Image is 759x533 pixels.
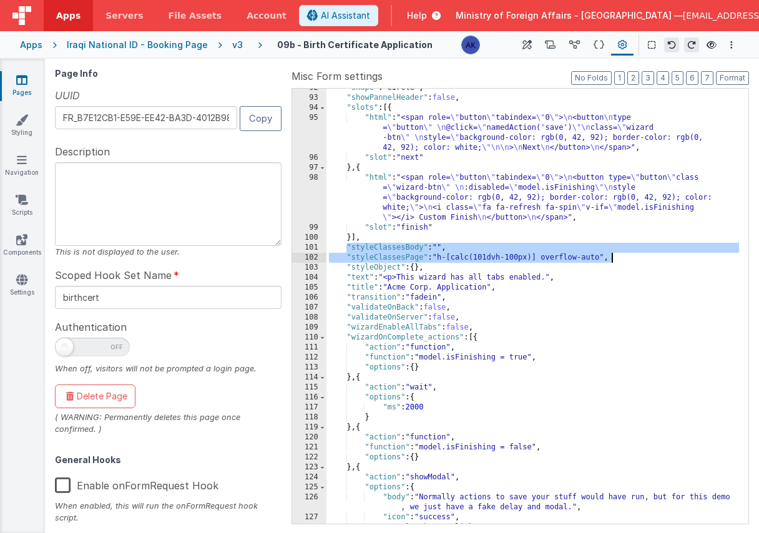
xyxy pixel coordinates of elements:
div: This is not displayed to the user. [55,246,282,258]
button: 6 [686,71,698,85]
button: Copy [240,106,282,130]
div: 95 [292,113,326,153]
div: Apps [20,39,42,51]
button: 1 [614,71,625,85]
div: 104 [292,273,326,283]
div: 98 [292,173,326,223]
span: AI Assistant [321,9,370,22]
span: Misc Form settings [291,69,383,84]
span: Help [407,9,427,22]
strong: Page Info [55,68,98,79]
span: Servers [105,9,143,22]
button: 4 [657,71,669,85]
button: 3 [642,71,654,85]
button: 7 [701,71,713,85]
div: 120 [292,433,326,443]
div: 112 [292,353,326,363]
div: 118 [292,413,326,423]
div: 126 [292,492,326,512]
button: 5 [672,71,683,85]
span: Authentication [55,320,127,335]
div: Iraqi National ID - Booking Page [67,39,208,51]
div: 110 [292,333,326,343]
div: 109 [292,323,326,333]
div: 122 [292,452,326,462]
div: When enabled, this will run the onFormRequest hook script. [55,500,282,524]
button: Delete Page [55,384,135,408]
div: 111 [292,343,326,353]
button: No Folds [571,71,612,85]
button: AI Assistant [299,5,378,26]
div: 115 [292,383,326,393]
div: 114 [292,373,326,383]
div: 93 [292,93,326,103]
button: Options [724,37,739,52]
div: When off, visitors will not be prompted a login page. [55,363,282,374]
div: 96 [292,153,326,163]
label: Enable onFormRequest Hook [55,470,218,497]
span: Ministry of Foreign Affairs - [GEOGRAPHIC_DATA] — [456,9,683,22]
div: 102 [292,253,326,263]
div: 97 [292,163,326,173]
div: 123 [292,462,326,472]
div: 99 [292,223,326,233]
div: 108 [292,313,326,323]
div: 119 [292,423,326,433]
div: 107 [292,303,326,313]
div: 127 [292,512,326,522]
div: 103 [292,263,326,273]
div: 105 [292,283,326,293]
button: 2 [627,71,639,85]
div: ( WARNING: Permanently deletes this page once confirmed. ) [55,411,282,435]
div: 100 [292,233,326,243]
h4: 09b - Birth Certificate Application [277,40,433,49]
div: 94 [292,103,326,113]
div: 106 [292,293,326,303]
img: 1f6063d0be199a6b217d3045d703aa70 [462,36,479,54]
div: 121 [292,443,326,452]
div: 101 [292,243,326,253]
div: 117 [292,403,326,413]
div: 125 [292,482,326,492]
button: Format [716,71,749,85]
div: 113 [292,363,326,373]
div: 116 [292,393,326,403]
span: File Assets [169,9,222,22]
div: v3 [232,39,248,51]
span: Scoped Hook Set Name [55,268,172,283]
span: Description [55,144,110,159]
span: UUID [55,88,80,103]
div: 128 [292,522,326,532]
div: 124 [292,472,326,482]
strong: General Hooks [55,454,121,465]
span: Apps [56,9,81,22]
